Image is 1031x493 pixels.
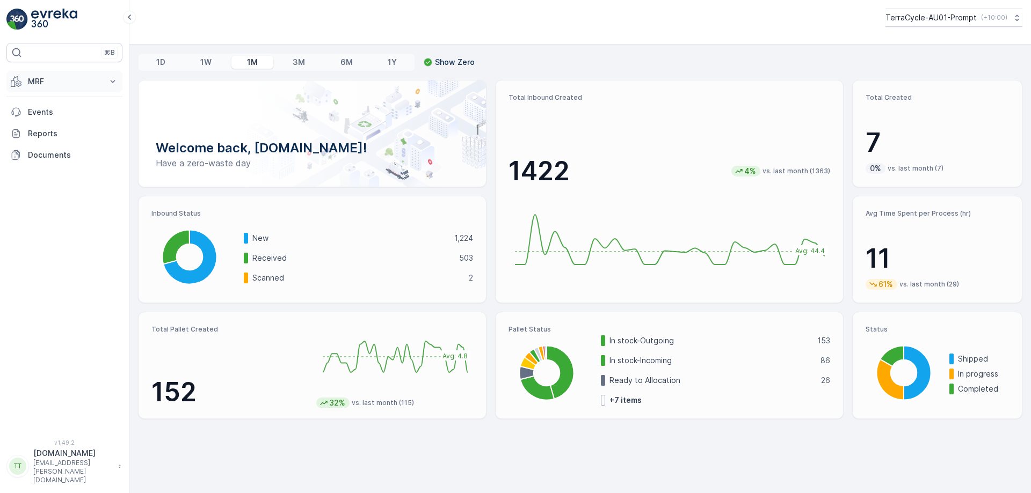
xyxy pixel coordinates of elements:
p: MRF [28,76,101,87]
p: Total Inbound Created [509,93,830,102]
p: ⌘B [104,48,115,57]
a: Reports [6,123,122,144]
button: MRF [6,71,122,92]
p: 6M [340,57,353,68]
p: Welcome back, [DOMAIN_NAME]! [156,139,469,157]
p: 1422 [509,155,570,187]
p: Avg Time Spent per Process (hr) [866,209,1009,218]
p: Documents [28,150,118,160]
p: Reports [28,128,118,139]
p: vs. last month (7) [888,164,943,173]
p: New [252,233,447,244]
p: 11 [866,242,1009,275]
p: Shipped [958,354,1009,364]
p: 4% [743,166,757,176]
p: 2 [469,273,473,283]
p: TerraCycle-AU01-Prompt [885,12,977,23]
p: Completed [958,384,1009,394]
p: 1Y [388,57,397,68]
p: vs. last month (1363) [763,167,830,175]
p: Ready to Allocation [609,375,814,386]
p: 1,224 [454,233,473,244]
p: 3M [293,57,305,68]
p: 152 [151,376,308,408]
p: vs. last month (29) [899,280,959,289]
p: 503 [459,253,473,263]
p: 153 [817,335,830,346]
p: 1M [247,57,258,68]
p: [EMAIL_ADDRESS][PERSON_NAME][DOMAIN_NAME] [33,459,113,484]
p: Total Pallet Created [151,325,308,334]
a: Documents [6,144,122,166]
p: Received [252,253,452,263]
p: Pallet Status [509,325,830,334]
p: 1W [200,57,212,68]
p: In stock-Incoming [609,355,814,366]
p: Status [866,325,1009,334]
p: In stock-Outgoing [609,335,810,346]
p: vs. last month (115) [352,399,414,407]
p: [DOMAIN_NAME] [33,448,113,459]
img: logo_light-DOdMpM7g.png [31,9,77,30]
span: v 1.49.2 [6,439,122,446]
p: ( +10:00 ) [981,13,1007,22]
p: In progress [958,369,1009,379]
p: 1D [156,57,165,68]
p: Have a zero-waste day [156,157,469,170]
p: Events [28,107,118,117]
p: 61% [877,279,894,290]
p: 32% [328,398,346,408]
p: Inbound Status [151,209,473,218]
p: + 7 items [609,395,642,406]
button: TerraCycle-AU01-Prompt(+10:00) [885,9,1022,27]
button: TT[DOMAIN_NAME][EMAIL_ADDRESS][PERSON_NAME][DOMAIN_NAME] [6,448,122,484]
p: 7 [866,127,1009,159]
p: Scanned [252,273,462,283]
p: 86 [821,355,830,366]
p: Total Created [866,93,1009,102]
img: logo [6,9,28,30]
p: 26 [821,375,830,386]
div: TT [9,458,26,475]
p: 0% [869,163,882,174]
a: Events [6,101,122,123]
p: Show Zero [435,57,475,68]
